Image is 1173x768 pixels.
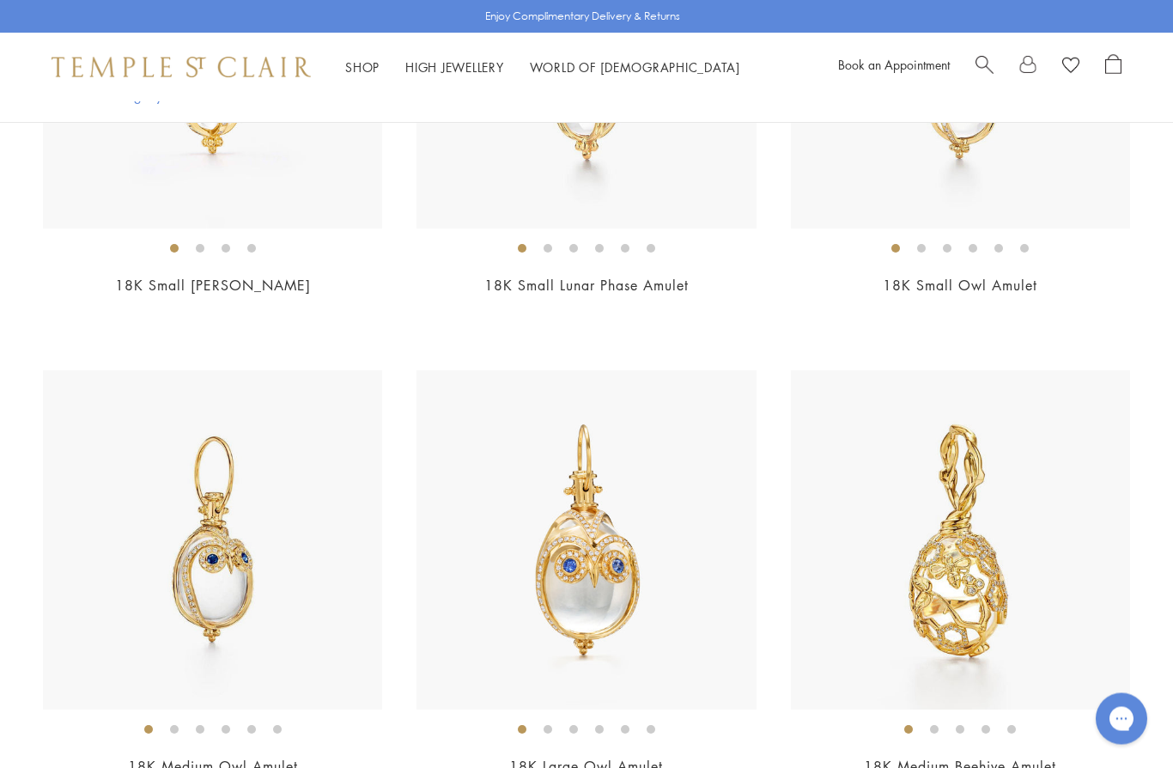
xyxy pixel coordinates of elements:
[1105,54,1121,80] a: Open Shopping Bag
[405,58,504,76] a: High JewelleryHigh Jewellery
[1087,687,1156,751] iframe: Gorgias live chat messenger
[1062,54,1079,80] a: View Wishlist
[838,56,950,73] a: Book an Appointment
[975,54,994,80] a: Search
[416,371,756,710] img: P51611-E11PVOWL
[530,58,740,76] a: World of [DEMOGRAPHIC_DATA]World of [DEMOGRAPHIC_DATA]
[883,277,1037,296] a: 18K Small Owl Amulet
[115,277,311,296] a: 18K Small [PERSON_NAME]
[43,371,382,710] img: P51611-E11PVOWL
[485,8,680,25] p: Enjoy Complimentary Delivery & Returns
[52,57,311,77] img: Temple St. Clair
[791,371,1130,710] img: P51853-E18BEE
[345,58,380,76] a: ShopShop
[484,277,689,296] a: 18K Small Lunar Phase Amulet
[345,57,740,78] nav: Main navigation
